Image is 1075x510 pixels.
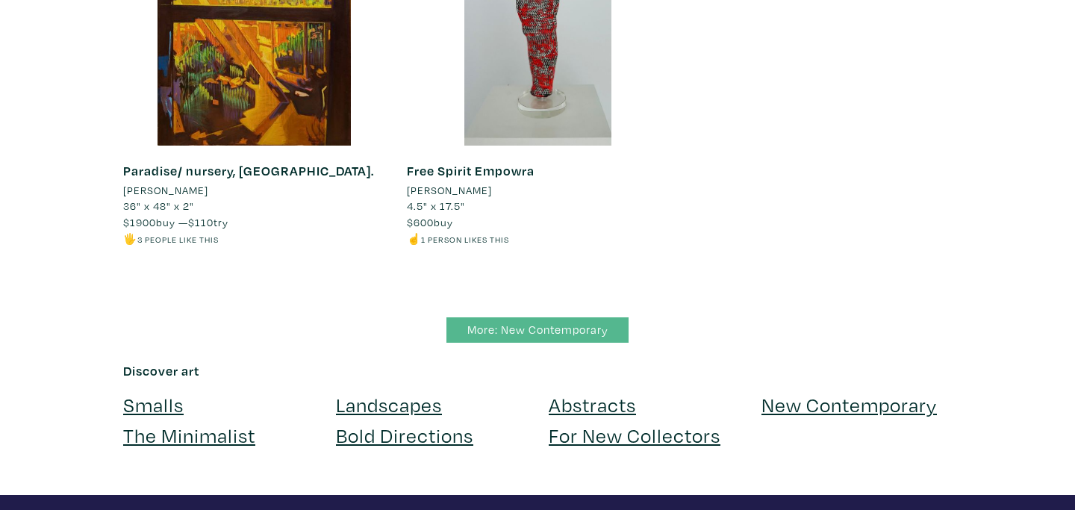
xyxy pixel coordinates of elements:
[123,162,374,179] a: Paradise/ nursery, [GEOGRAPHIC_DATA].
[123,199,194,213] span: 36" x 48" x 2"
[137,234,219,245] small: 3 people like this
[123,182,208,199] li: [PERSON_NAME]
[407,199,465,213] span: 4.5" x 17.5"
[761,391,937,417] a: New Contemporary
[446,317,629,343] a: More: New Contemporary
[407,182,492,199] li: [PERSON_NAME]
[407,162,535,179] a: Free Spirit Empowra
[421,234,509,245] small: 1 person likes this
[549,422,720,448] a: For New Collectors
[123,363,952,379] h6: Discover art
[407,182,668,199] a: [PERSON_NAME]
[407,231,668,247] li: ☝️
[336,391,442,417] a: Landscapes
[123,391,184,417] a: Smalls
[123,422,255,448] a: The Minimalist
[123,231,384,247] li: 🖐️
[549,391,636,417] a: Abstracts
[123,182,384,199] a: [PERSON_NAME]
[123,215,228,229] span: buy — try
[407,215,453,229] span: buy
[123,215,156,229] span: $1900
[188,215,214,229] span: $110
[407,215,434,229] span: $600
[336,422,473,448] a: Bold Directions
